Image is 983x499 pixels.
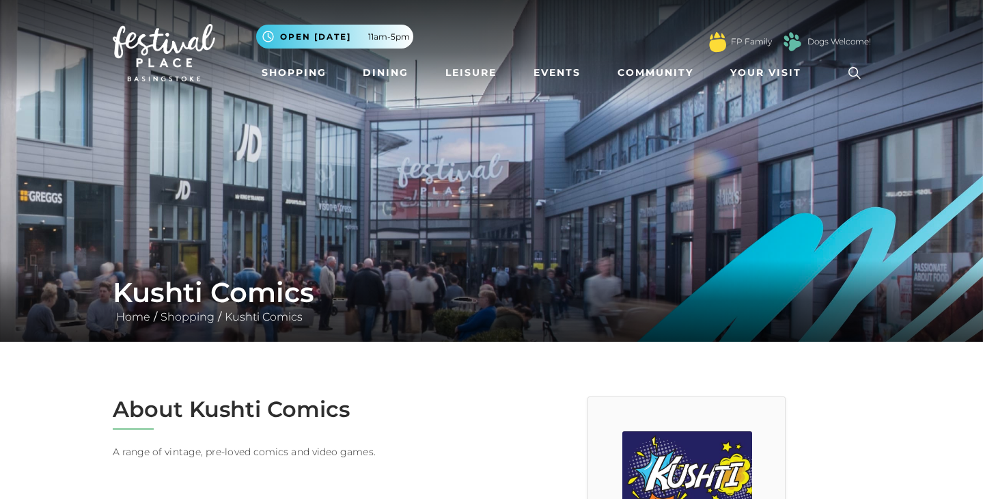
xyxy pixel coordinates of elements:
[357,60,414,85] a: Dining
[368,31,410,43] span: 11am-5pm
[157,310,218,323] a: Shopping
[612,60,699,85] a: Community
[730,66,801,80] span: Your Visit
[528,60,586,85] a: Events
[113,276,871,309] h1: Kushti Comics
[221,310,306,323] a: Kushti Comics
[113,396,482,422] h2: About Kushti Comics
[256,60,332,85] a: Shopping
[113,310,154,323] a: Home
[102,276,881,325] div: / /
[440,60,502,85] a: Leisure
[113,444,482,460] p: A range of vintage, pre-loved comics and video games.
[113,24,215,81] img: Festival Place Logo
[280,31,351,43] span: Open [DATE]
[725,60,814,85] a: Your Visit
[256,25,413,49] button: Open [DATE] 11am-5pm
[731,36,772,48] a: FP Family
[807,36,871,48] a: Dogs Welcome!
